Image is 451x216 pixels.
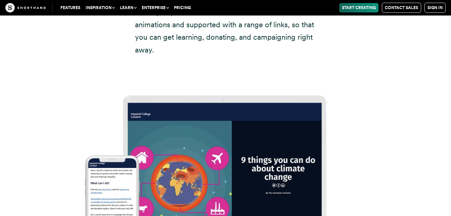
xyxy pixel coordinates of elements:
[117,3,139,12] button: Learn
[382,3,421,13] a: Contact Sales
[424,3,446,13] a: Sign in
[5,3,46,12] img: The Craft
[171,3,193,12] a: Pricing
[339,3,378,12] a: Start Creating
[58,3,83,12] a: Features
[139,3,171,12] button: Enterprise
[83,3,117,12] button: Inspiration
